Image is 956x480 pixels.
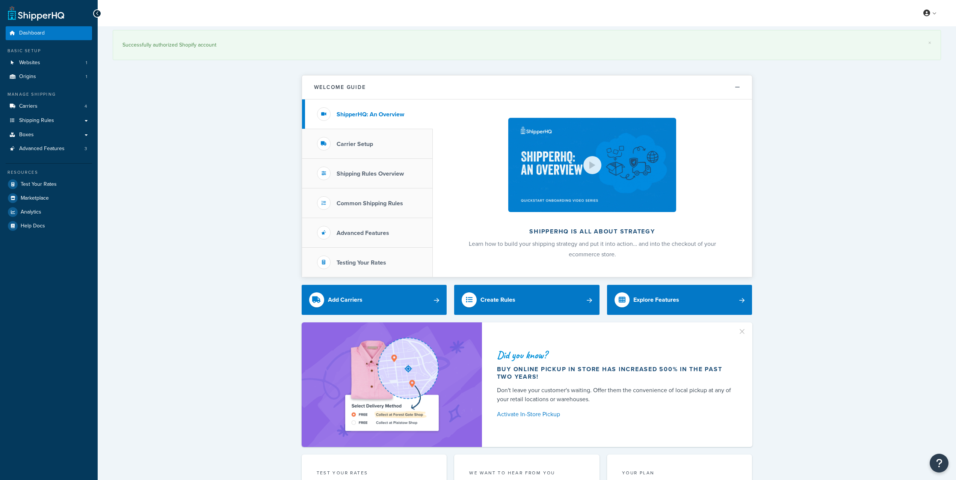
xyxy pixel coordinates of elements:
div: Buy online pickup in store has increased 500% in the past two years! [497,366,734,381]
div: Did you know? [497,350,734,360]
div: Test your rates [317,469,432,478]
a: Help Docs [6,219,92,233]
a: Websites1 [6,56,92,70]
a: Boxes [6,128,92,142]
span: 3 [85,146,87,152]
h3: Advanced Features [337,230,389,236]
div: Your Plan [622,469,737,478]
button: Welcome Guide [302,75,752,99]
a: Shipping Rules [6,114,92,128]
a: Activate In-Store Pickup [497,409,734,420]
a: Dashboard [6,26,92,40]
li: Carriers [6,99,92,113]
span: Help Docs [21,223,45,229]
h2: Welcome Guide [314,84,366,90]
div: Resources [6,169,92,176]
a: Add Carriers [302,285,447,315]
span: Marketplace [21,195,49,202]
span: 1 [86,60,87,66]
div: Explore Features [633,295,679,305]
a: × [928,40,931,46]
a: Explore Features [607,285,752,315]
img: ShipperHQ is all about strategy [508,118,676,212]
div: Don't leave your customer's waiting. Offer them the convenience of local pickup at any of your re... [497,386,734,404]
span: Shipping Rules [19,117,54,124]
span: Learn how to build your shipping strategy and put it into action… and into the checkout of your e... [469,239,716,259]
button: Open Resource Center [930,454,948,472]
h3: ShipperHQ: An Overview [337,111,404,118]
div: Successfully authorized Shopify account [122,40,931,50]
a: Origins1 [6,70,92,84]
a: Create Rules [454,285,600,315]
div: Create Rules [480,295,515,305]
span: Websites [19,60,40,66]
a: Carriers4 [6,99,92,113]
a: Analytics [6,205,92,219]
div: Basic Setup [6,48,92,54]
span: Analytics [21,209,41,215]
span: 4 [85,103,87,110]
div: Manage Shipping [6,91,92,98]
span: Test Your Rates [21,181,57,188]
h3: Common Shipping Rules [337,200,403,207]
img: ad-shirt-map-b0359fc47e01cab431d101c4b569394f6a03f54285957d908178d52f29eb9668.png [324,334,460,436]
span: Boxes [19,132,34,138]
h3: Carrier Setup [337,141,373,147]
li: Origins [6,70,92,84]
a: Test Your Rates [6,178,92,191]
h3: Shipping Rules Overview [337,170,404,177]
p: we want to hear from you [469,469,584,476]
span: Dashboard [19,30,45,36]
h3: Testing Your Rates [337,259,386,266]
li: Websites [6,56,92,70]
div: Add Carriers [328,295,362,305]
span: Carriers [19,103,38,110]
span: Advanced Features [19,146,65,152]
span: Origins [19,74,36,80]
a: Advanced Features3 [6,142,92,156]
li: Advanced Features [6,142,92,156]
a: Marketplace [6,191,92,205]
h2: ShipperHQ is all about strategy [453,228,732,235]
span: 1 [86,74,87,80]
